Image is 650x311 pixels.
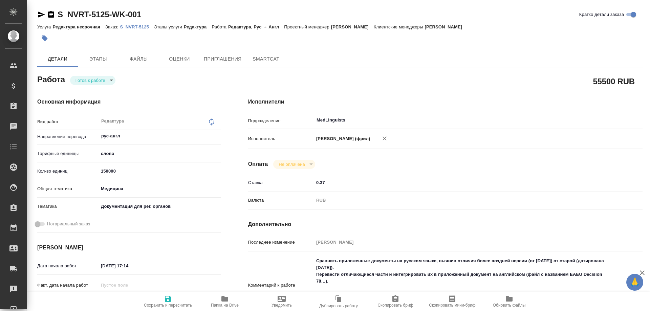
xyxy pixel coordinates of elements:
p: Факт. дата начала работ [37,282,99,289]
input: ✎ Введи что-нибудь [314,178,610,187]
p: Редактура несрочная [52,24,105,29]
p: Услуга [37,24,52,29]
p: Валюта [248,197,314,204]
button: Скопировать бриф [367,292,424,311]
button: Папка на Drive [196,292,253,311]
span: Нотариальный заказ [47,221,90,227]
button: Open [217,135,219,137]
div: слово [99,148,221,159]
div: RUB [314,195,610,206]
span: Оценки [163,55,196,63]
span: Этапы [82,55,114,63]
input: ✎ Введи что-нибудь [99,261,158,271]
button: Удалить исполнителя [377,131,392,146]
button: 🙏 [626,274,643,291]
span: Файлы [123,55,155,63]
p: Этапы услуги [154,24,184,29]
input: Пустое поле [314,237,610,247]
p: [PERSON_NAME] [331,24,374,29]
p: Редактура [184,24,212,29]
p: Вид работ [37,118,99,125]
span: Кратко детали заказа [579,11,624,18]
div: Готов к работе [273,160,315,169]
h4: Основная информация [37,98,221,106]
p: Направление перевода [37,133,99,140]
p: Проектный менеджер [284,24,331,29]
button: Скопировать ссылку [47,10,55,19]
p: [PERSON_NAME] (фрил) [314,135,370,142]
p: Клиентские менеджеры [374,24,425,29]
button: Добавить тэг [37,31,52,46]
input: ✎ Введи что-нибудь [99,166,221,176]
span: 🙏 [629,275,641,289]
h2: Работа [37,73,65,85]
p: Общая тематика [37,185,99,192]
p: Подразделение [248,117,314,124]
button: Не оплачена [277,161,307,167]
button: Сохранить и пересчитать [139,292,196,311]
span: Приглашения [204,55,242,63]
h4: Оплата [248,160,268,168]
span: Скопировать бриф [377,303,413,308]
span: Папка на Drive [211,303,239,308]
button: Скопировать мини-бриф [424,292,481,311]
span: SmartCat [250,55,282,63]
a: S_NVRT-5125-WK-001 [58,10,141,19]
div: Готов к работе [70,76,115,85]
p: Заказ: [105,24,120,29]
button: Скопировать ссылку для ЯМессенджера [37,10,45,19]
p: Дата начала работ [37,263,99,269]
input: Пустое поле [99,280,158,290]
span: Обновить файлы [493,303,526,308]
h4: [PERSON_NAME] [37,244,221,252]
span: Дублировать работу [319,304,358,308]
p: Кол-во единиц [37,168,99,175]
span: Скопировать мини-бриф [429,303,475,308]
span: Уведомить [272,303,292,308]
a: S_NVRT-5125 [120,24,154,29]
p: Последнее изменение [248,239,314,246]
h4: Дополнительно [248,220,643,228]
span: Сохранить и пересчитать [144,303,192,308]
button: Open [606,119,607,121]
h4: Исполнители [248,98,643,106]
div: Документация для рег. органов [99,201,221,212]
button: Готов к работе [73,77,107,83]
p: Ставка [248,179,314,186]
button: Уведомить [253,292,310,311]
div: Медицина [99,183,221,195]
button: Дублировать работу [310,292,367,311]
span: Детали [41,55,74,63]
p: Тарифные единицы [37,150,99,157]
p: [PERSON_NAME] [425,24,467,29]
h2: 55500 RUB [593,75,635,87]
p: Тематика [37,203,99,210]
p: Комментарий к работе [248,282,314,289]
button: Обновить файлы [481,292,538,311]
p: Исполнитель [248,135,314,142]
p: Редактура, Рус → Англ [228,24,284,29]
p: Работа [212,24,228,29]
